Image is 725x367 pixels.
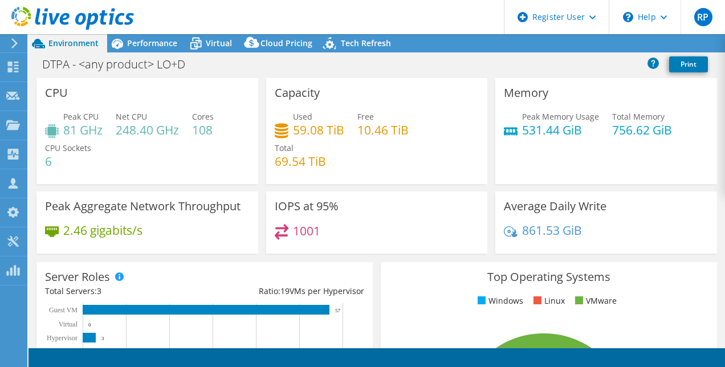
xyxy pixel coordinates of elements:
span: 19 [280,286,290,296]
h4: 861.53 GiB [522,224,582,236]
a: Print [669,56,708,72]
span: Virtual [206,38,232,48]
h3: IOPS at 95% [275,200,339,213]
span: Environment [48,38,99,48]
div: Total Servers: [45,285,205,297]
span: Peak Memory Usage [522,111,599,122]
h4: 756.62 GiB [612,124,672,136]
span: Peak CPU [63,111,99,122]
h4: 6 [45,155,91,168]
li: VMware [572,295,617,307]
h3: CPU [45,87,68,99]
span: RP [694,8,712,26]
text: 0 [88,322,91,328]
h4: 531.44 GiB [522,124,599,136]
span: Net CPU [116,111,147,122]
li: Linux [531,295,565,307]
span: Used [293,111,312,122]
h4: 69.54 TiB [275,155,326,168]
text: Guest VM [49,306,78,314]
span: Performance [127,38,177,48]
h4: 59.08 TiB [293,124,344,136]
span: 3 [97,286,101,296]
li: Windows [475,295,523,307]
h4: 248.40 GHz [116,124,179,136]
span: Cores [192,111,214,122]
h3: Server Roles [45,271,110,283]
text: 3 [101,336,104,341]
text: 57 [335,308,341,313]
span: Total [275,142,294,153]
h4: 1001 [293,225,320,237]
span: Free [357,111,374,122]
h4: 108 [192,124,214,136]
h4: 81 GHz [63,124,103,136]
h3: Peak Aggregate Network Throughput [45,200,241,213]
div: Ratio: VMs per Hypervisor [205,285,364,297]
span: Total Memory [612,111,665,122]
span: Tech Refresh [341,38,391,48]
h1: DTPA - <any product> LO+D [37,58,203,71]
h3: Capacity [275,87,320,99]
span: CPU Sockets [45,142,91,153]
h4: 10.46 TiB [357,124,409,136]
text: Virtual [59,320,78,328]
h3: Average Daily Write [504,200,606,213]
text: Hypervisor [47,334,78,342]
h4: 2.46 gigabits/s [63,224,142,236]
span: Cloud Pricing [260,38,312,48]
h3: Top Operating Systems [389,271,708,283]
svg: \n [623,12,633,22]
h3: Memory [504,87,548,99]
